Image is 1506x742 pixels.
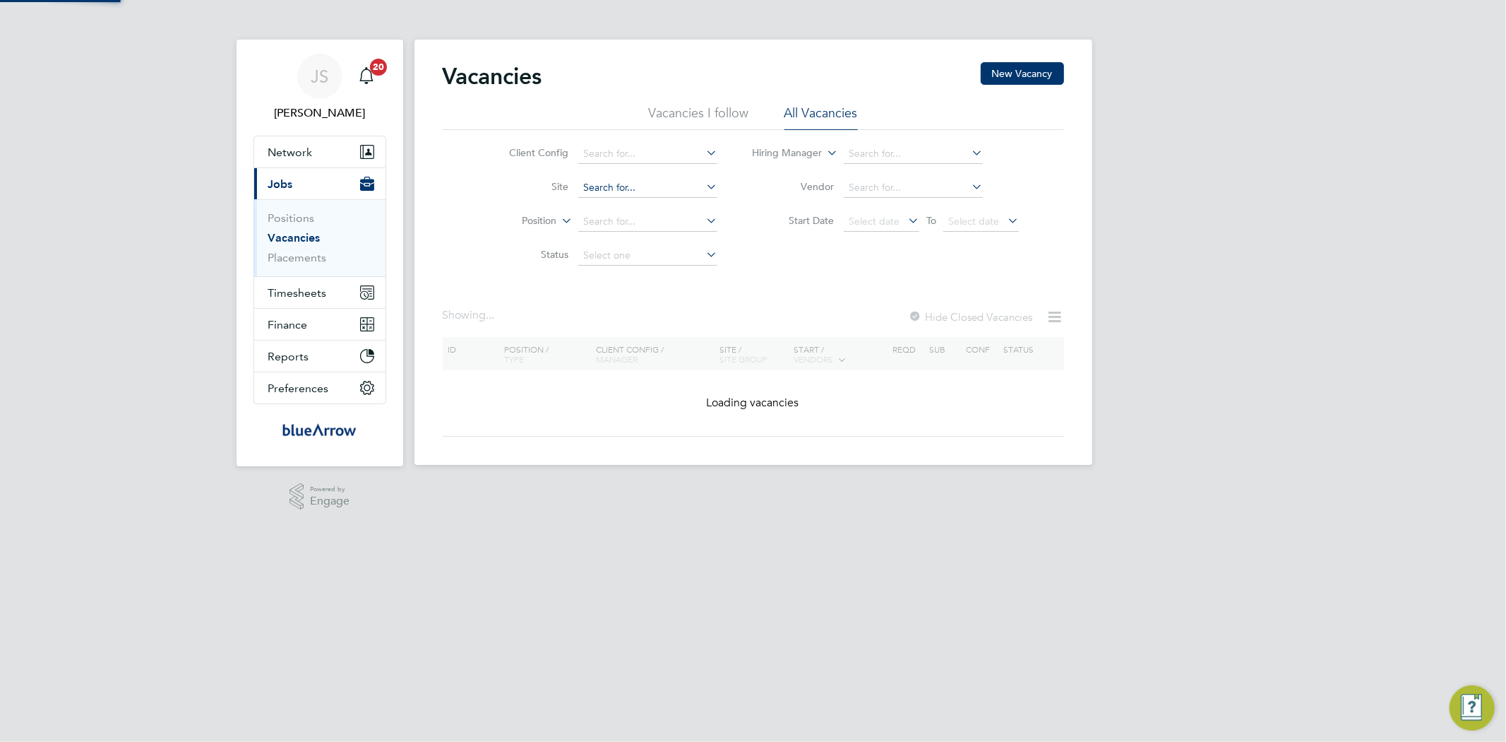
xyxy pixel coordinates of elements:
[268,231,321,245] a: Vacancies
[844,144,983,164] input: Search for...
[310,483,349,495] span: Powered by
[649,105,749,130] li: Vacancies I follow
[487,146,568,159] label: Client Config
[310,495,349,507] span: Engage
[487,180,568,193] label: Site
[443,308,498,323] div: Showing
[578,212,717,232] input: Search for...
[311,67,328,86] span: JS
[741,146,822,160] label: Hiring Manager
[370,59,387,76] span: 20
[352,54,381,99] a: 20
[443,62,542,90] h2: Vacancies
[784,105,858,130] li: All Vacancies
[578,144,717,164] input: Search for...
[254,372,386,404] button: Preferences
[268,382,329,395] span: Preferences
[268,286,327,300] span: Timesheets
[981,62,1064,85] button: New Vacancy
[475,214,556,228] label: Position
[1450,685,1495,731] button: Engage Resource Center
[254,309,386,340] button: Finance
[948,215,999,228] span: Select date
[909,310,1033,324] label: Hide Closed Vacancies
[268,350,309,363] span: Reports
[486,308,495,322] span: ...
[254,199,386,276] div: Jobs
[844,178,983,198] input: Search for...
[237,40,403,466] nav: Main navigation
[253,418,386,441] a: Go to home page
[922,211,940,230] span: To
[753,214,834,227] label: Start Date
[253,54,386,122] a: JS[PERSON_NAME]
[578,246,717,266] input: Select one
[254,136,386,167] button: Network
[268,177,293,191] span: Jobs
[253,105,386,122] span: Jay Scull
[753,180,834,193] label: Vendor
[268,211,315,225] a: Positions
[254,341,386,372] button: Reports
[254,277,386,308] button: Timesheets
[268,251,327,264] a: Placements
[268,318,308,331] span: Finance
[268,146,313,159] span: Network
[487,248,568,261] label: Status
[849,215,900,228] span: Select date
[254,168,386,199] button: Jobs
[282,418,356,441] img: bluearrow-logo-retina.png
[578,178,717,198] input: Search for...
[289,483,349,510] a: Powered byEngage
